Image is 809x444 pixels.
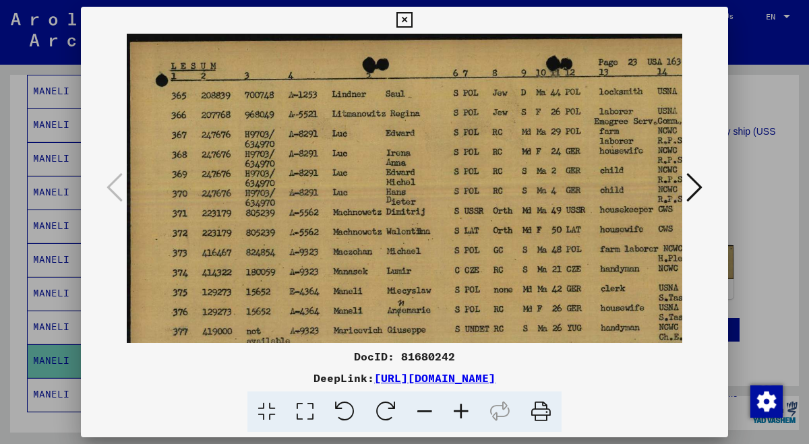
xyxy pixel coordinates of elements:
[750,385,782,417] div: Change consent
[81,348,728,364] div: DocID: 81680242
[81,370,728,386] div: DeepLink:
[374,371,496,385] a: [URL][DOMAIN_NAME]
[750,385,783,418] img: Change consent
